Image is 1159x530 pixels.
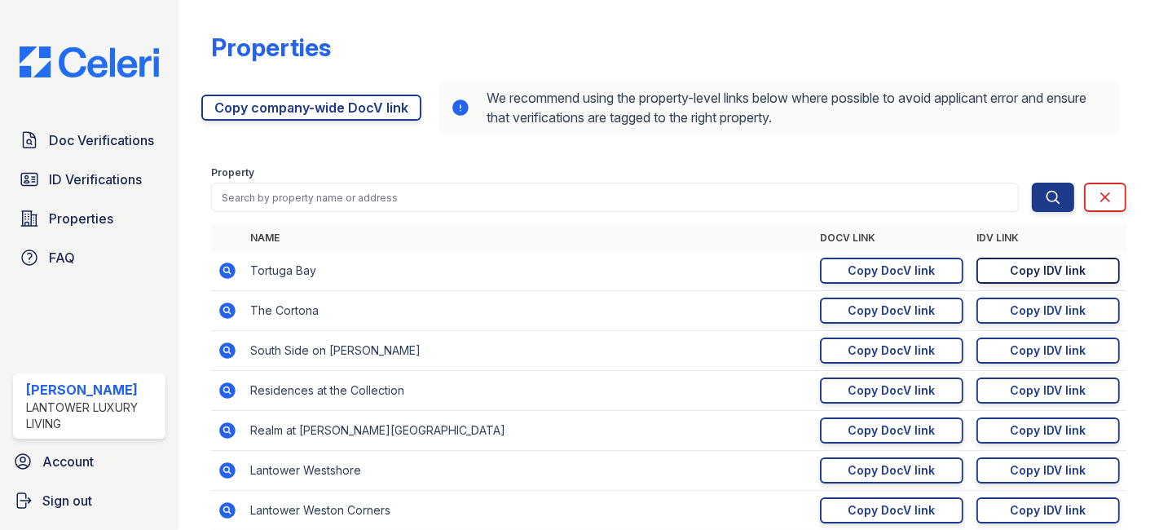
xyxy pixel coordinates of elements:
[244,331,813,371] td: South Side on [PERSON_NAME]
[201,95,421,121] a: Copy company-wide DocV link
[49,170,142,189] span: ID Verifications
[848,303,936,319] div: Copy DocV link
[976,258,1120,284] a: Copy IDV link
[244,291,813,331] td: The Cortona
[976,338,1120,364] a: Copy IDV link
[1011,422,1086,439] div: Copy IDV link
[848,382,936,399] div: Copy DocV link
[211,183,1019,212] input: Search by property name or address
[26,380,159,400] div: [PERSON_NAME]
[49,248,75,267] span: FAQ
[244,371,813,411] td: Residences at the Collection
[1011,502,1086,519] div: Copy IDV link
[42,452,94,471] span: Account
[970,225,1126,251] th: IDV Link
[848,502,936,519] div: Copy DocV link
[211,33,331,62] div: Properties
[13,202,165,235] a: Properties
[820,338,963,364] a: Copy DocV link
[1011,263,1086,279] div: Copy IDV link
[244,411,813,451] td: Realm at [PERSON_NAME][GEOGRAPHIC_DATA]
[42,491,92,510] span: Sign out
[1011,342,1086,359] div: Copy IDV link
[976,497,1120,523] a: Copy IDV link
[1011,303,1086,319] div: Copy IDV link
[26,400,159,432] div: Lantower Luxury Living
[13,241,165,274] a: FAQ
[976,417,1120,444] a: Copy IDV link
[976,457,1120,484] a: Copy IDV link
[49,209,113,228] span: Properties
[13,124,165,157] a: Doc Verifications
[7,484,172,517] a: Sign out
[820,258,963,284] a: Copy DocV link
[49,130,154,150] span: Doc Verifications
[7,445,172,478] a: Account
[820,417,963,444] a: Copy DocV link
[244,225,813,251] th: Name
[13,163,165,196] a: ID Verifications
[244,451,813,491] td: Lantower Westshore
[211,166,254,179] label: Property
[813,225,970,251] th: DocV Link
[848,263,936,279] div: Copy DocV link
[848,462,936,479] div: Copy DocV link
[438,82,1120,134] div: We recommend using the property-level links below where possible to avoid applicant error and ens...
[244,251,813,291] td: Tortuga Bay
[1011,462,1086,479] div: Copy IDV link
[7,46,172,77] img: CE_Logo_Blue-a8612792a0a2168367f1c8372b55b34899dd931a85d93a1a3d3e32e68fde9ad4.png
[820,457,963,484] a: Copy DocV link
[1011,382,1086,399] div: Copy IDV link
[976,378,1120,404] a: Copy IDV link
[820,298,963,324] a: Copy DocV link
[848,342,936,359] div: Copy DocV link
[820,497,963,523] a: Copy DocV link
[820,378,963,404] a: Copy DocV link
[848,422,936,439] div: Copy DocV link
[976,298,1120,324] a: Copy IDV link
